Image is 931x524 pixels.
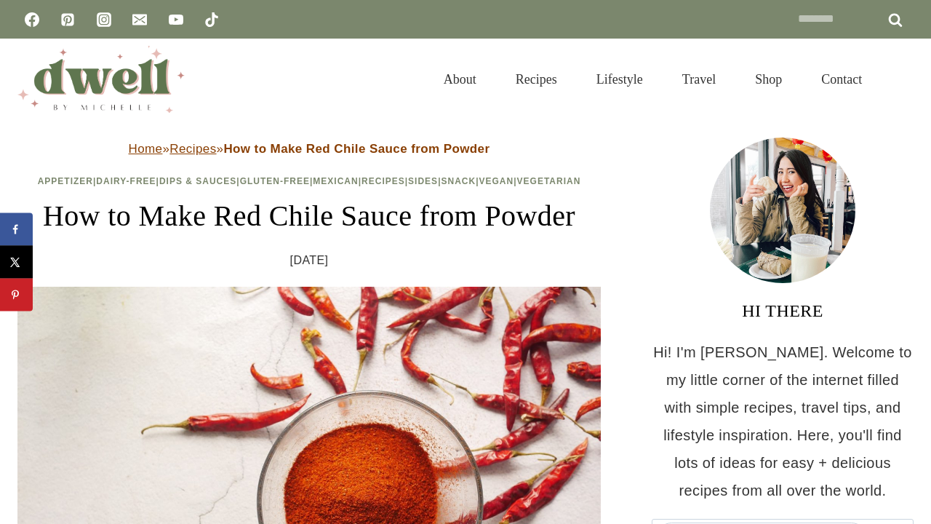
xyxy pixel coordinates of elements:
a: Snack [441,176,476,186]
p: Hi! I'm [PERSON_NAME]. Welcome to my little corner of the internet filled with simple recipes, tr... [652,338,914,504]
time: [DATE] [290,250,329,271]
a: Contact [802,54,882,105]
span: | | | | | | | | | [38,176,581,186]
a: Vegan [479,176,514,186]
a: Lifestyle [577,54,663,105]
a: Facebook [17,5,47,34]
span: » » [129,142,490,156]
a: Pinterest [53,5,82,34]
nav: Primary Navigation [424,54,882,105]
h1: How to Make Red Chile Sauce from Powder [17,194,601,238]
a: TikTok [197,5,226,34]
a: Home [129,142,163,156]
a: About [424,54,496,105]
button: View Search Form [889,67,914,92]
a: Appetizer [38,176,93,186]
a: Mexican [313,176,358,186]
a: Email [125,5,154,34]
a: Dairy-Free [96,176,156,186]
a: Travel [663,54,735,105]
a: Instagram [89,5,119,34]
a: YouTube [161,5,191,34]
strong: How to Make Red Chile Sauce from Powder [223,142,490,156]
a: Recipes [361,176,405,186]
h3: HI THERE [652,298,914,324]
a: Sides [408,176,438,186]
a: Gluten-Free [240,176,310,186]
a: Recipes [496,54,577,105]
a: Vegetarian [517,176,581,186]
a: Recipes [169,142,216,156]
img: DWELL by michelle [17,46,185,113]
a: Dips & Sauces [159,176,236,186]
a: Shop [735,54,802,105]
